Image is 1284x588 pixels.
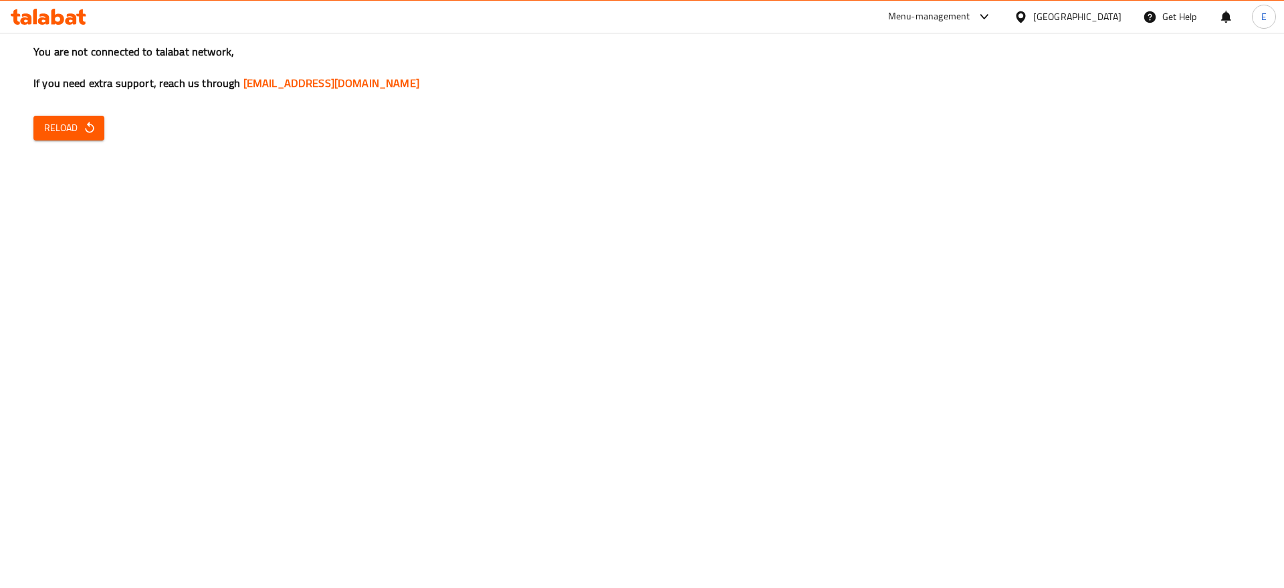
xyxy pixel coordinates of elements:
[243,73,419,93] a: [EMAIL_ADDRESS][DOMAIN_NAME]
[33,44,1251,91] h3: You are not connected to talabat network, If you need extra support, reach us through
[888,9,970,25] div: Menu-management
[1033,9,1121,24] div: [GEOGRAPHIC_DATA]
[1261,9,1267,24] span: E
[33,116,104,140] button: Reload
[44,120,94,136] span: Reload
